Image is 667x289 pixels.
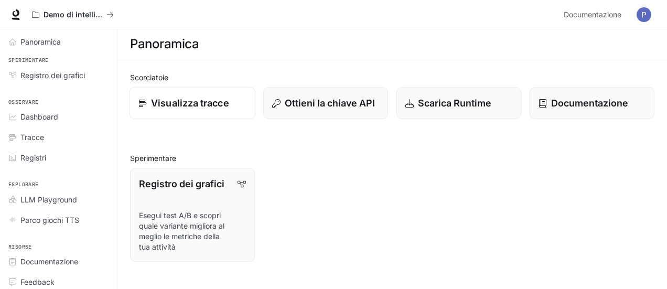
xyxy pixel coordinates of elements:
[130,168,255,262] a: Registro dei graficiEsegui test A/B e scopri quale variante migliora al meglio le metriche della ...
[396,87,521,119] a: Scarica Runtime
[27,4,119,25] button: Tutti gli spazi di lavoro
[4,128,113,146] a: Tracce
[8,243,32,250] font: Risorse
[130,73,168,82] font: Scorciatoie
[130,87,255,120] a: Visualizza tracce
[418,98,491,109] font: Scarica Runtime
[4,66,113,84] a: Registro dei grafici
[20,133,44,142] font: Tracce
[20,257,78,266] font: Documentazione
[20,277,55,286] font: Feedback
[44,10,194,19] font: Demo di intelligenza artificiale nel mondo
[8,181,39,188] font: Esplorare
[130,154,176,163] font: Sperimentare
[263,87,388,119] button: Ottieni la chiave API
[20,112,58,121] font: Dashboard
[4,252,113,271] a: Documentazione
[20,71,85,80] font: Registro dei grafici
[4,148,113,167] a: Registri
[20,37,61,46] font: Panoramica
[551,98,628,109] font: Documentazione
[633,4,654,25] button: Avatar utente
[20,153,46,162] font: Registri
[20,195,77,204] font: LLM Playground
[4,108,113,126] a: Dashboard
[139,211,224,251] font: Esegui test A/B e scopri quale variante migliora al meglio le metriche della tua attività
[637,7,651,22] img: Avatar utente
[4,190,113,209] a: LLM Playground
[130,36,199,51] font: Panoramica
[4,33,113,51] a: Panoramica
[530,87,654,119] a: Documentazione
[285,98,375,109] font: Ottieni la chiave API
[560,4,629,25] a: Documentazione
[4,211,113,229] a: Parco giochi TTS
[151,98,229,109] font: Visualizza tracce
[8,99,39,105] font: Osservare
[8,57,49,63] font: Sperimentare
[564,10,621,19] font: Documentazione
[139,178,224,189] font: Registro dei grafici
[20,216,79,224] font: Parco giochi TTS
